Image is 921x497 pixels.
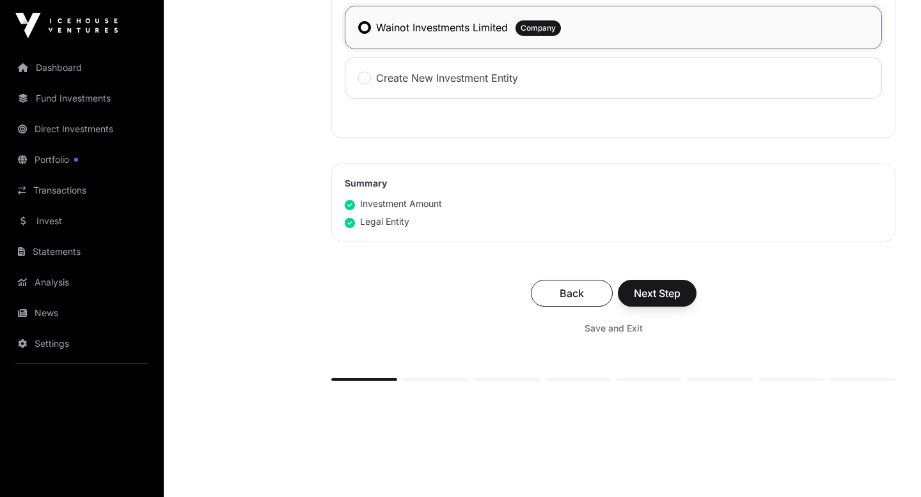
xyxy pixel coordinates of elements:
[857,436,921,497] iframe: Chat Widget
[634,286,681,301] span: Next Step
[10,207,153,235] a: Invest
[345,197,442,210] div: Investment Amount
[345,177,882,190] h2: Summary
[10,54,153,82] a: Dashboard
[569,317,658,340] button: Save and Exit
[345,215,409,228] div: Legal Entity
[10,238,153,266] a: Statements
[10,84,153,112] a: Fund Investments
[376,20,508,35] label: Wainot Investments Limited
[10,176,153,204] a: Transactions
[10,330,153,358] a: Settings
[10,146,153,174] a: Portfolio
[521,23,556,33] span: Company
[376,70,518,86] label: Create New Investment Entity
[15,13,118,38] img: Icehouse Ventures Logo
[531,280,613,307] button: Back
[547,286,597,301] span: Back
[618,280,697,307] button: Next Step
[585,322,643,335] span: Save and Exit
[10,115,153,143] a: Direct Investments
[10,299,153,327] a: News
[10,268,153,296] a: Analysis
